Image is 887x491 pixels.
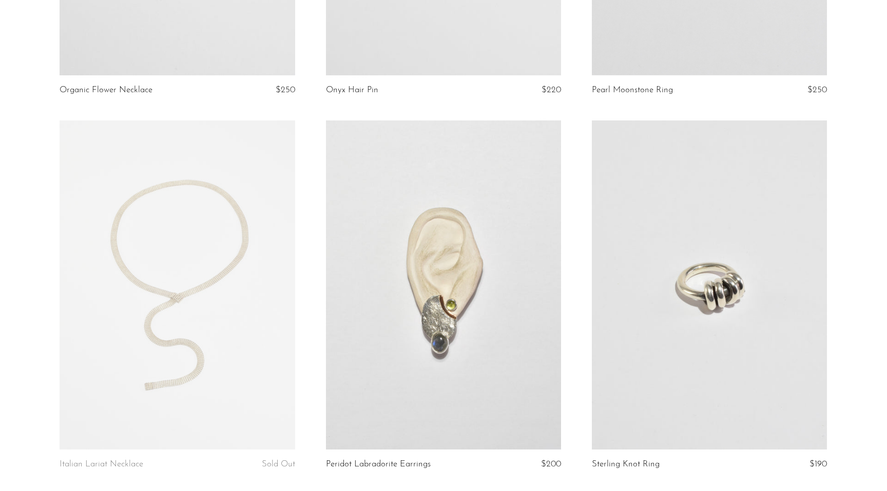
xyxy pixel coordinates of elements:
[326,86,378,95] a: Onyx Hair Pin
[809,460,827,468] span: $190
[262,460,295,468] span: Sold Out
[326,460,431,469] a: Peridot Labradorite Earrings
[592,460,660,469] a: Sterling Knot Ring
[276,86,295,94] span: $250
[542,86,561,94] span: $220
[60,86,152,95] a: Organic Flower Necklace
[60,460,143,469] a: Italian Lariat Necklace
[807,86,827,94] span: $250
[541,460,561,468] span: $200
[592,86,673,95] a: Pearl Moonstone Ring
